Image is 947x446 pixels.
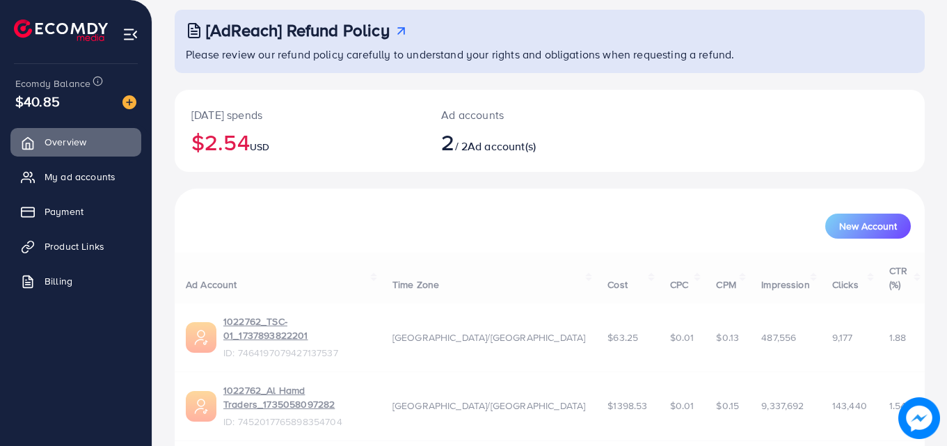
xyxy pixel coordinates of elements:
[441,129,596,155] h2: / 2
[186,46,916,63] p: Please review our refund policy carefully to understand your rights and obligations when requesti...
[206,20,390,40] h3: [AdReach] Refund Policy
[14,19,108,41] img: logo
[441,106,596,123] p: Ad accounts
[15,91,60,111] span: $40.85
[250,140,269,154] span: USD
[191,106,408,123] p: [DATE] spends
[45,274,72,288] span: Billing
[45,239,104,253] span: Product Links
[10,198,141,225] a: Payment
[45,170,116,184] span: My ad accounts
[191,129,408,155] h2: $2.54
[839,221,897,231] span: New Account
[441,126,454,158] span: 2
[10,163,141,191] a: My ad accounts
[45,135,86,149] span: Overview
[825,214,911,239] button: New Account
[468,138,536,154] span: Ad account(s)
[10,128,141,156] a: Overview
[10,232,141,260] a: Product Links
[45,205,83,218] span: Payment
[122,26,138,42] img: menu
[10,267,141,295] a: Billing
[898,397,940,439] img: image
[15,77,90,90] span: Ecomdy Balance
[122,95,136,109] img: image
